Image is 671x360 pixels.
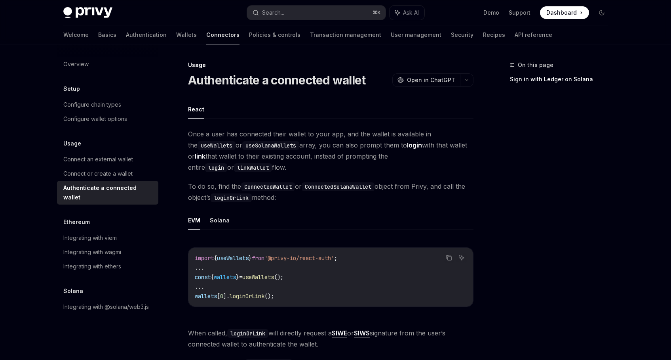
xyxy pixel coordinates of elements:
[220,293,223,300] span: 0
[63,183,154,202] div: Authenticate a connected wallet
[230,293,264,300] span: loginOrLink
[57,259,158,274] a: Integrating with ethers
[515,25,552,44] a: API reference
[274,274,283,281] span: ();
[63,302,149,312] div: Integrating with @solana/web3.js
[373,10,381,16] span: ⌘ K
[210,211,230,230] button: Solana
[217,255,249,262] span: useWallets
[546,9,577,17] span: Dashboard
[227,329,268,338] code: loginOrLink
[249,25,300,44] a: Policies & controls
[595,6,608,19] button: Toggle dark mode
[57,167,158,181] a: Connect or create a wallet
[252,255,264,262] span: from
[310,25,381,44] a: Transaction management
[57,231,158,245] a: Integrating with viem
[241,182,295,191] code: ConnectedWallet
[195,274,211,281] span: const
[57,112,158,126] a: Configure wallet options
[236,274,239,281] span: }
[57,300,158,314] a: Integrating with @solana/web3.js
[63,7,112,18] img: dark logo
[444,253,454,263] button: Copy the contents from the code block
[63,114,127,124] div: Configure wallet options
[63,247,121,257] div: Integrating with wagmi
[188,181,473,203] span: To do so, find the or object from Privy, and call the object’s method:
[188,128,473,173] span: Once a user has connected their wallet to your app, and the wallet is available in the or array, ...
[63,286,83,296] h5: Solana
[518,60,553,70] span: On this page
[63,217,90,227] h5: Ethereum
[195,264,204,271] span: ...
[188,327,473,350] span: When called, will directly request a or signature from the user’s connected wallet to authenticat...
[98,25,116,44] a: Basics
[126,25,167,44] a: Authentication
[239,274,242,281] span: =
[214,274,236,281] span: wallets
[195,255,214,262] span: import
[214,255,217,262] span: {
[483,25,505,44] a: Recipes
[57,181,158,205] a: Authenticate a connected wallet
[188,73,366,87] h1: Authenticate a connected wallet
[390,6,424,20] button: Ask AI
[176,25,197,44] a: Wallets
[63,169,133,178] div: Connect or create a wallet
[188,211,200,230] button: EVM
[205,163,227,172] code: login
[211,274,214,281] span: {
[188,61,473,69] div: Usage
[57,57,158,71] a: Overview
[262,8,284,17] div: Search...
[63,262,121,271] div: Integrating with ethers
[540,6,589,19] a: Dashboard
[249,255,252,262] span: }
[63,100,121,109] div: Configure chain types
[354,329,370,337] a: SIWS
[63,59,89,69] div: Overview
[57,152,158,167] a: Connect an external wallet
[403,9,419,17] span: Ask AI
[63,84,80,94] h5: Setup
[63,25,89,44] a: Welcome
[195,152,205,160] strong: link
[63,155,133,164] div: Connect an external wallet
[198,141,236,150] code: useWallets
[211,193,252,202] code: loginOrLink
[234,163,272,172] code: linkWallet
[195,283,204,290] span: ...
[188,100,204,119] button: React
[264,255,334,262] span: '@privy-io/react-auth'
[223,293,230,300] span: ].
[332,329,347,337] a: SIWE
[483,9,499,17] a: Demo
[217,293,220,300] span: [
[247,6,386,20] button: Search...⌘K
[407,76,455,84] span: Open in ChatGPT
[242,274,274,281] span: useWallets
[391,25,441,44] a: User management
[63,139,81,148] h5: Usage
[334,255,337,262] span: ;
[264,293,274,300] span: ();
[456,253,467,263] button: Ask AI
[302,182,374,191] code: ConnectedSolanaWallet
[392,73,460,87] button: Open in ChatGPT
[57,98,158,112] a: Configure chain types
[451,25,473,44] a: Security
[57,245,158,259] a: Integrating with wagmi
[195,293,217,300] span: wallets
[206,25,240,44] a: Connectors
[63,233,117,243] div: Integrating with viem
[510,73,614,86] a: Sign in with Ledger on Solana
[242,141,299,150] code: useSolanaWallets
[407,141,422,149] strong: login
[509,9,530,17] a: Support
